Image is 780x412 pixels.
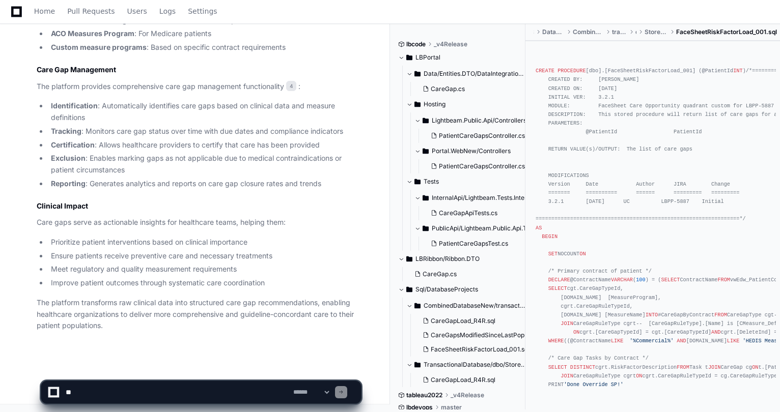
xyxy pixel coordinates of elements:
span: LIKE [611,338,624,344]
span: BEGIN [542,233,558,240]
span: Sql/DatabaseProjects [415,285,478,293]
button: CombinedDatabaseNew/transactional/dbo/Stored Procedures [406,298,526,314]
span: ON [579,251,586,257]
svg: Directory [406,283,412,296]
span: FROM [714,312,727,318]
li: Ensure patients receive preventive care and necessary treatments [48,250,361,262]
span: dbo [635,28,637,36]
button: Sql/DatabaseProjects [398,281,518,298]
span: AND [711,329,720,335]
span: INT [733,68,742,74]
span: AS [536,225,542,231]
button: Lightbeam.Public.Api/Controllers [414,112,531,129]
li: : Enables marking gaps as not applicable due to medical contraindications or patient circumstances [48,153,361,176]
span: ON [573,329,579,335]
span: transactional [612,28,627,36]
span: lbcode [406,40,426,48]
span: WHERE [548,338,564,344]
span: LBRibbon/Ribbon.DTO [415,255,480,263]
button: Data/Entities.DTO/DataIntegrationApi [406,66,526,82]
span: PatientCareGapsController.cs [439,162,525,170]
span: CareGap.cs [423,270,457,278]
span: TransactionalDatabase/dbo/Stored Procedures [424,361,526,369]
strong: Certification [51,140,95,149]
button: PatientCareGapsTest.cs [427,237,528,251]
span: Hosting [424,100,445,108]
span: LBPortal [415,53,440,62]
h2: Care Gap Management [37,65,361,75]
strong: Reporting [51,179,86,188]
button: CareGapsModifiedSinceLastPopulationHealthInfoRunLoad.sql [419,328,528,342]
button: CareGapApiTests.cs [427,206,528,220]
span: DatabaseProjects [542,28,565,36]
button: PatientCareGapsController.cs [427,129,525,143]
li: : Generates analytics and reports on care gap closure rates and trends [48,178,361,190]
span: Sql [534,28,534,36]
span: Users [127,8,147,14]
button: Portal.WebNew/Controllers [414,143,531,159]
svg: Directory [423,192,429,204]
span: CareGapLoad_R4R.sql [431,317,495,325]
span: CareGap.cs [431,85,465,93]
svg: Directory [406,253,412,265]
span: Data/Entities.DTO/DataIntegrationApi [424,70,526,78]
li: : Based on specific contract requirements [48,42,361,53]
span: PROCEDURE [558,68,586,74]
span: Home [34,8,55,14]
span: CREATE [536,68,554,74]
span: Portal.WebNew/Controllers [432,147,511,155]
li: Improve patient outcomes through systematic care coordination [48,277,361,289]
span: DECLARE [548,277,570,283]
span: CombinedDatabaseNew/transactional/dbo/Stored Procedures [424,302,526,310]
p: The platform provides comprehensive care gap management functionality : [37,81,361,93]
span: _v4Release [434,40,467,48]
span: Pull Requests [67,8,115,14]
p: The platform transforms raw clinical data into structured care gap recommendations, enabling heal... [37,297,361,332]
span: /* Care Gap Tasks by Contract */ [548,355,649,361]
strong: HEDIS Measures Program [51,16,141,24]
strong: Identification [51,101,98,110]
h2: Clinical Impact [37,201,361,211]
div: [dbo].[FaceSheetRiskFactorLoad_001] (@PatientId ) NOCOUNT @ContractName ( ) = ( ContractName vwEd... [536,49,770,406]
strong: Custom measure programs [51,43,147,51]
svg: Directory [414,98,421,110]
li: : Monitors care gap status over time with due dates and compliance indicators [48,126,361,137]
span: 4 [286,81,296,91]
span: AND [677,338,686,344]
span: VARCHAR [611,277,633,283]
span: SELECT [661,277,680,283]
span: SET [548,251,558,257]
li: : For Medicare patients [48,28,361,40]
span: FaceSheetRiskFactorLoad_001.sql [431,345,530,354]
button: Hosting [406,96,526,112]
button: CareGapLoad_R4R.sql [419,314,528,328]
li: : Automatically identifies care gaps based on clinical data and measure definitions [48,100,361,124]
span: Settings [188,8,217,14]
li: : Allows healthcare providers to certify that care has been provided [48,139,361,151]
span: '%Commercial%' [630,338,674,344]
span: FaceSheetRiskFactorLoad_001.sql [676,28,777,36]
button: PatientCareGapsController.cs [427,159,525,173]
svg: Directory [414,300,421,312]
strong: Tracking [51,127,81,135]
span: LIKE [727,338,740,344]
p: Care gaps serve as actionable insights for healthcare teams, helping them: [37,217,361,228]
span: CareGapApiTests.cs [439,209,497,217]
li: Meet regulatory and quality measurement requirements [48,263,361,275]
svg: Directory [414,175,421,188]
span: JOIN [561,320,573,327]
span: INTO [646,312,658,318]
span: CombinedDatabaseNew [573,28,604,36]
button: FaceSheetRiskFactorLoad_001.sql [419,342,528,357]
svg: Directory [406,51,412,64]
button: TransactionalDatabase/dbo/Stored Procedures [406,357,526,373]
button: LBRibbon/Ribbon.DTO [398,251,518,267]
span: Logs [159,8,176,14]
span: /* Primary contract of patient */ [548,268,652,274]
span: PatientCareGapsController.cs [439,132,525,140]
span: Tests [424,178,439,186]
span: InternalApi/Lightbeam.Tests.InternalApi.Tests/Tests [432,194,534,202]
span: PublicApi/Lightbeam.Public.Api.Tests [432,224,534,232]
svg: Directory [423,222,429,234]
strong: ACO Measures Program [51,29,134,38]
